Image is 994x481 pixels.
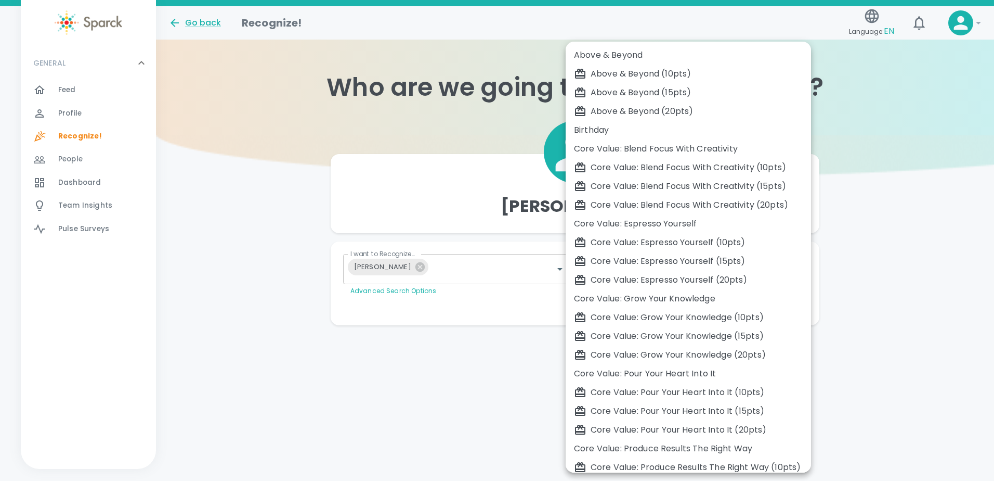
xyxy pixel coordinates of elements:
div: Core Value: Pour Your Heart Into It (15pts) [574,405,803,417]
div: Core Value: Blend Focus With Creativity (15pts) [574,180,803,193]
div: Above & Beyond (15pts) [574,86,803,99]
div: Core Value: Espresso Yourself (10pts) [574,236,803,249]
div: Core Value: Espresso Yourself (20pts) [574,274,803,286]
div: Core Value: Espresso Yourself (15pts) [574,255,803,268]
div: Core Value: Pour Your Heart Into It (10pts) [574,386,803,399]
div: Core Value: Blend Focus With Creativity [574,143,803,155]
div: Core Value: Pour Your Heart Into It [574,368,803,380]
div: Core Value: Produce Results The Right Way [574,442,803,455]
div: Core Value: Pour Your Heart Into It (20pts) [574,424,803,436]
div: Core Value: Produce Results The Right Way (10pts) [574,461,803,474]
div: Core Value: Grow Your Knowledge (15pts) [574,330,803,343]
div: Above & Beyond (20pts) [574,105,803,118]
div: Above & Beyond [574,49,803,61]
div: Birthday [574,124,803,136]
div: Core Value: Espresso Yourself [574,218,803,230]
div: Above & Beyond (10pts) [574,68,803,80]
div: Core Value: Grow Your Knowledge (20pts) [574,349,803,361]
div: Core Value: Blend Focus With Creativity (20pts) [574,199,803,211]
div: Core Value: Grow Your Knowledge [574,293,803,305]
div: Core Value: Blend Focus With Creativity (10pts) [574,161,803,174]
div: Core Value: Grow Your Knowledge (10pts) [574,311,803,324]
